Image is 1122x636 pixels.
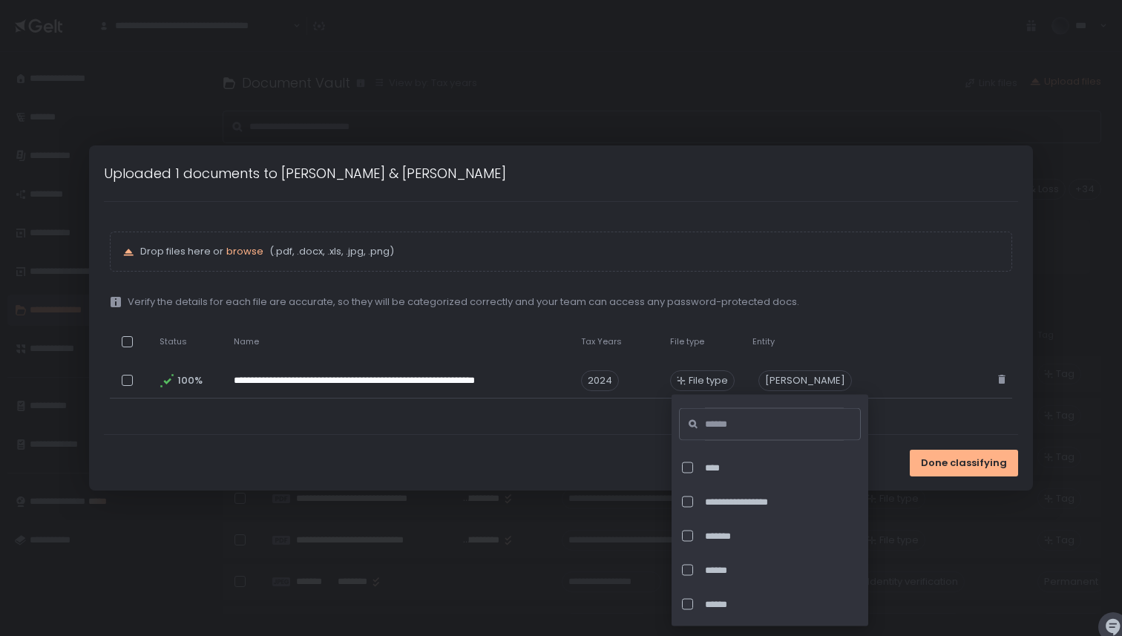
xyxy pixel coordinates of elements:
[910,450,1018,476] button: Done classifying
[177,374,201,387] span: 100%
[160,336,187,347] span: Status
[921,456,1007,470] span: Done classifying
[581,336,622,347] span: Tax Years
[226,244,263,258] span: browse
[581,370,619,391] span: 2024
[128,295,799,309] span: Verify the details for each file are accurate, so they will be categorized correctly and your tea...
[758,370,852,391] div: [PERSON_NAME]
[752,336,775,347] span: Entity
[226,245,263,258] button: browse
[266,245,394,258] span: (.pdf, .docx, .xls, .jpg, .png)
[670,336,704,347] span: File type
[140,245,1000,258] p: Drop files here or
[234,336,259,347] span: Name
[689,374,728,387] span: File type
[104,163,506,183] h1: Uploaded 1 documents to [PERSON_NAME] & [PERSON_NAME]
